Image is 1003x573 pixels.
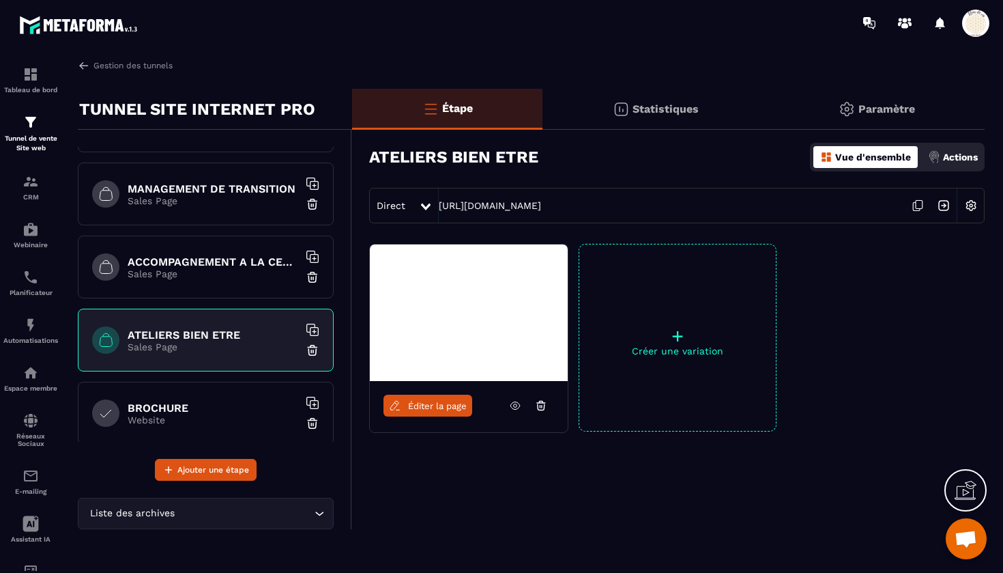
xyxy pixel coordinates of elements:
p: Sales Page [128,341,298,352]
img: formation [23,173,39,190]
a: schedulerschedulerPlanificateur [3,259,58,307]
img: setting-w.858f3a88.svg [958,193,984,219]
img: logo [19,12,142,38]
img: bars-o.4a397970.svg [422,100,439,117]
p: Sales Page [128,268,298,279]
h6: ATELIERS BIEN ETRE [128,329,298,341]
h3: ATELIERS BIEN ETRE [369,148,538,167]
span: Ajouter une étape [177,463,249,477]
span: Direct [377,200,405,211]
a: social-networksocial-networkRéseaux Sociaux [3,402,58,458]
img: trash [306,197,319,211]
p: Automatisations [3,337,58,344]
p: Website [128,415,298,425]
a: Éditer la page [383,395,472,417]
a: automationsautomationsWebinaire [3,211,58,259]
img: dashboard-orange.40269519.svg [820,151,832,163]
p: Paramètre [858,102,915,115]
img: automations [23,365,39,381]
img: social-network [23,413,39,429]
p: E-mailing [3,488,58,495]
p: Vue d'ensemble [835,152,911,163]
img: email [23,468,39,484]
h6: ACCOMPAGNEMENT A LA CERTIFICATION HAS [128,255,298,268]
img: setting-gr.5f69749f.svg [839,101,855,117]
p: Webinaire [3,241,58,249]
p: TUNNEL SITE INTERNET PRO [79,96,315,123]
p: Espace membre [3,385,58,392]
p: Tunnel de vente Site web [3,134,58,153]
button: Ajouter une étape [155,459,257,481]
img: trash [306,417,319,430]
div: Search for option [78,498,334,529]
p: Actions [943,152,978,163]
input: Search for option [177,506,311,521]
a: emailemailE-mailing [3,458,58,505]
span: Éditer la page [408,401,467,411]
img: actions.d6e523a2.png [928,151,940,163]
a: automationsautomationsAutomatisations [3,307,58,354]
a: formationformationTunnel de vente Site web [3,104,58,163]
a: Assistant IA [3,505,58,553]
div: Ouvrir le chat [946,518,987,559]
a: [URL][DOMAIN_NAME] [439,200,541,211]
h6: MANAGEMENT DE TRANSITION [128,182,298,195]
img: automations [23,221,39,238]
p: Tableau de bord [3,86,58,94]
img: formation [23,66,39,83]
p: Réseaux Sociaux [3,432,58,447]
img: stats.20deebd0.svg [613,101,629,117]
img: formation [23,114,39,130]
p: Étape [442,102,473,115]
p: Assistant IA [3,535,58,543]
a: formationformationTableau de bord [3,56,58,104]
p: Créer une variation [579,346,776,357]
img: automations [23,317,39,333]
img: scheduler [23,269,39,285]
h6: BROCHURE [128,402,298,415]
p: Planificateur [3,289,58,296]
a: Gestion des tunnels [78,59,173,72]
img: arrow [78,59,90,72]
img: trash [306,270,319,284]
span: Liste des archives [87,506,177,521]
img: image [370,244,568,381]
img: arrow-next.bcc2205e.svg [931,193,957,219]
p: CRM [3,193,58,201]
p: Sales Page [128,195,298,206]
p: + [579,326,776,346]
img: trash [306,344,319,357]
a: automationsautomationsEspace membre [3,354,58,402]
p: Statistiques [633,102,699,115]
a: formationformationCRM [3,163,58,211]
